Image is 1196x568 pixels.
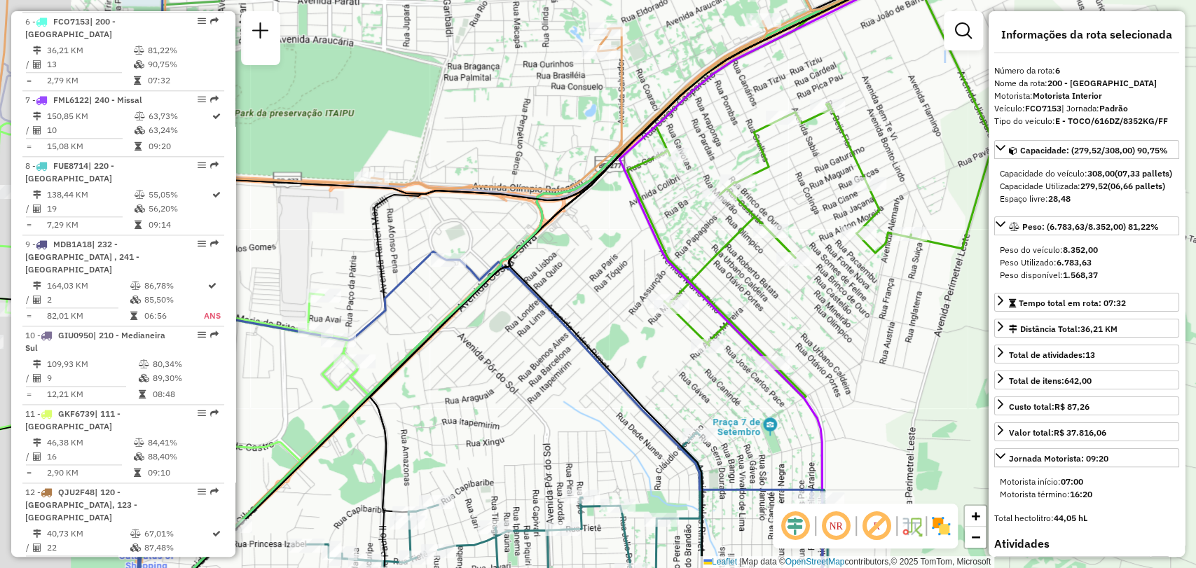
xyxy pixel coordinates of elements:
[147,466,218,480] td: 09:10
[53,160,88,171] span: FUE8714
[33,191,41,199] i: Distância Total
[135,221,142,229] i: Tempo total em rota
[130,296,141,304] i: % de utilização da cubagem
[33,46,41,55] i: Distância Total
[203,309,221,323] td: ANS
[1063,244,1098,255] strong: 8.352,00
[1063,270,1098,280] strong: 1.568,37
[1047,78,1157,88] strong: 200 - [GEOGRAPHIC_DATA]
[25,123,32,137] td: /
[33,112,41,120] i: Distância Total
[1061,103,1128,113] span: | Jornada:
[134,469,141,477] i: Tempo total em rota
[25,139,32,153] td: =
[33,60,41,69] i: Total de Atividades
[198,161,206,169] em: Opções
[994,102,1179,115] div: Veículo:
[46,279,130,293] td: 164,03 KM
[198,409,206,417] em: Opções
[46,309,130,323] td: 82,01 KM
[135,126,145,134] i: % de utilização da cubagem
[130,282,141,290] i: % de utilização do peso
[210,487,219,496] em: Rota exportada
[994,238,1179,287] div: Peso: (6.783,63/8.352,00) 81,22%
[994,396,1179,415] a: Custo total:R$ 87,26
[25,487,137,522] span: | 120 - [GEOGRAPHIC_DATA], 123 - [GEOGRAPHIC_DATA]
[139,390,146,399] i: Tempo total em rota
[1000,180,1174,193] div: Capacidade Utilizada:
[46,188,134,202] td: 138,44 KM
[1048,193,1071,204] strong: 28,48
[1000,488,1174,501] div: Motorista término:
[25,57,32,71] td: /
[1055,116,1168,126] strong: E - TOCO/616DZ/8352KG/FF
[25,541,32,555] td: /
[25,450,32,464] td: /
[739,557,741,567] span: |
[210,240,219,248] em: Rota exportada
[1009,427,1106,439] div: Valor total:
[25,74,32,88] td: =
[33,205,41,213] i: Total de Atividades
[33,282,41,290] i: Distância Total
[33,126,41,134] i: Total de Atividades
[148,202,211,216] td: 56,20%
[994,140,1179,159] a: Capacidade: (279,52/308,00) 90,75%
[994,470,1179,506] div: Jornada Motorista: 09:20
[208,282,216,290] i: Rota otimizada
[46,139,134,153] td: 15,08 KM
[147,74,218,88] td: 07:32
[212,191,221,199] i: Rota otimizada
[1022,221,1159,232] span: Peso: (6.783,63/8.352,00) 81,22%
[25,487,137,522] span: 12 -
[147,43,218,57] td: 81,22%
[33,543,41,552] i: Total de Atividades
[1108,181,1165,191] strong: (06,66 pallets)
[198,95,206,104] em: Opções
[25,16,116,39] span: 6 -
[1009,375,1092,387] div: Total de itens:
[152,357,219,371] td: 80,34%
[1080,181,1108,191] strong: 279,52
[25,408,121,431] span: 11 -
[33,452,41,461] i: Total de Atividades
[1064,375,1092,386] strong: 642,00
[148,218,211,232] td: 09:14
[994,537,1179,550] h4: Atividades
[1033,90,1102,101] strong: Motorista Interior
[210,331,219,339] em: Rota exportada
[949,17,977,45] a: Exibir filtros
[58,330,93,340] span: GIU0950
[147,57,218,71] td: 90,75%
[25,330,165,353] span: 10 -
[148,139,211,153] td: 09:20
[860,509,893,543] span: Exibir rótulo
[1080,324,1118,334] span: 36,21 KM
[1054,427,1106,438] strong: R$ 37.816,06
[130,543,140,552] i: % de utilização da cubagem
[134,452,144,461] i: % de utilização da cubagem
[148,188,211,202] td: 55,05%
[139,360,149,368] i: % de utilização do peso
[25,160,114,183] span: 8 -
[130,529,140,538] i: % de utilização do peso
[1099,103,1128,113] strong: Padrão
[1087,168,1115,179] strong: 308,00
[46,436,133,450] td: 46,38 KM
[210,17,219,25] em: Rota exportada
[1000,256,1174,269] div: Peso Utilizado:
[965,527,986,548] a: Zoom out
[46,202,134,216] td: 19
[46,57,133,71] td: 13
[46,74,133,88] td: 2,79 KM
[53,239,92,249] span: MDB1A18
[994,216,1179,235] a: Peso: (6.783,63/8.352,00) 81,22%
[148,109,211,123] td: 63,73%
[144,293,204,307] td: 85,50%
[1020,145,1168,155] span: Capacidade: (279,52/308,00) 90,75%
[1061,476,1083,487] strong: 07:00
[25,387,32,401] td: =
[46,123,134,137] td: 10
[53,95,89,105] span: FML6122
[144,279,204,293] td: 86,78%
